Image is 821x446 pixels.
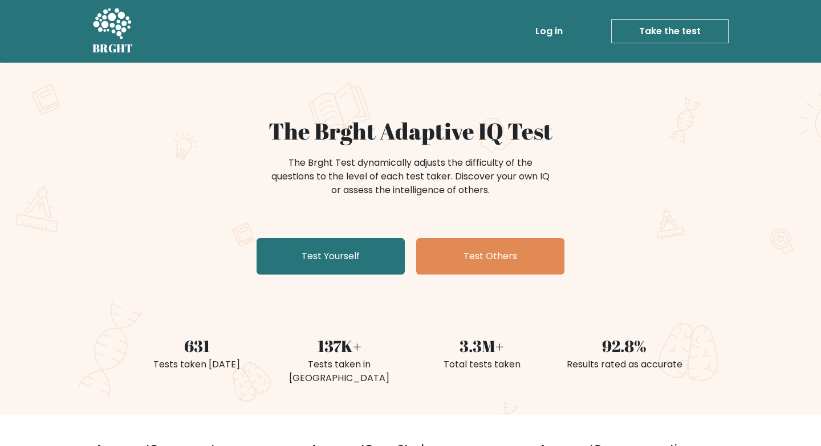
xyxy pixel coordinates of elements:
h5: BRGHT [92,42,133,55]
div: Total tests taken [417,358,546,371]
div: Tests taken [DATE] [132,358,261,371]
div: Tests taken in [GEOGRAPHIC_DATA] [275,358,404,385]
div: 92.8% [560,334,689,358]
div: The Brght Test dynamically adjusts the difficulty of the questions to the level of each test take... [268,156,553,197]
a: Test Yourself [257,238,405,275]
h1: The Brght Adaptive IQ Test [132,117,689,145]
a: Log in [531,20,567,43]
div: 631 [132,334,261,358]
a: Take the test [611,19,729,43]
div: 3.3M+ [417,334,546,358]
a: Test Others [416,238,564,275]
div: 137K+ [275,334,404,358]
a: BRGHT [92,5,133,58]
div: Results rated as accurate [560,358,689,371]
